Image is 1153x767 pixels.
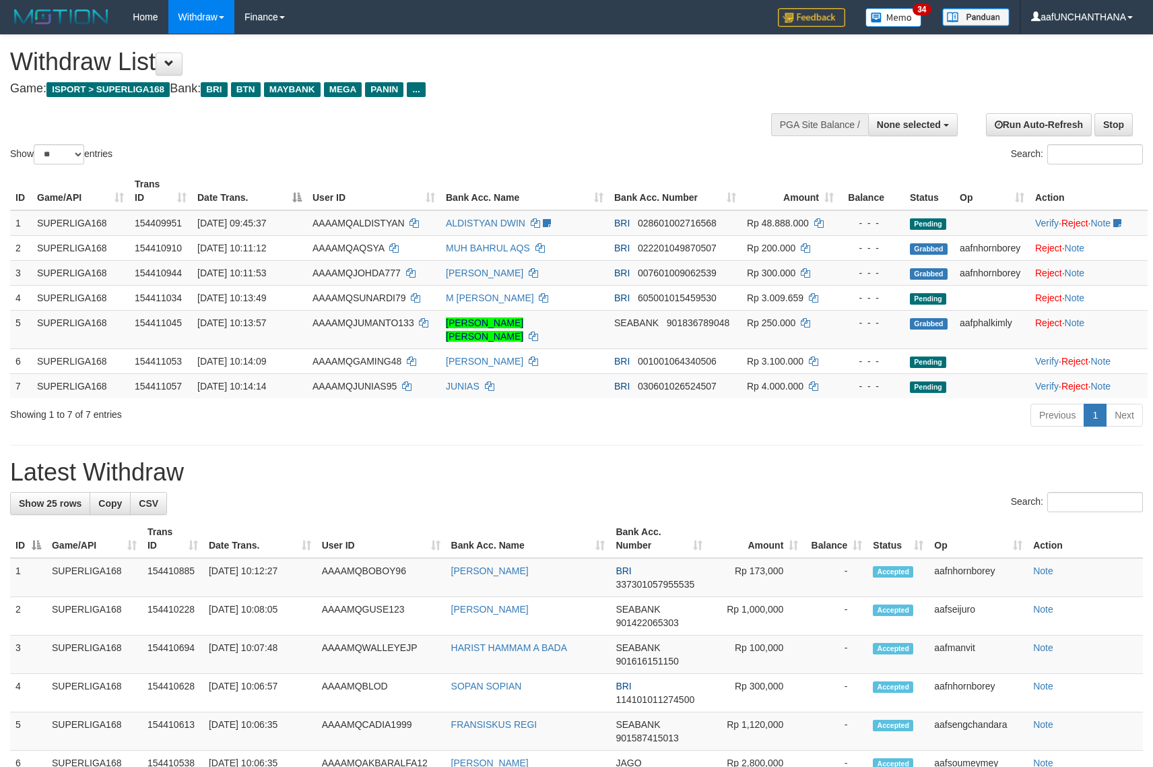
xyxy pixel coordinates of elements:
[317,520,446,558] th: User ID: activate to sort column ascending
[616,642,660,653] span: SEABANK
[1094,113,1133,136] a: Stop
[135,243,182,253] span: 154410910
[708,520,803,558] th: Amount: activate to sort column ascending
[986,113,1092,136] a: Run Auto-Refresh
[845,291,899,305] div: - - -
[1035,243,1062,253] a: Reject
[135,317,182,328] span: 154411045
[1084,404,1107,427] a: 1
[135,381,182,392] span: 154411057
[614,268,630,278] span: BRI
[1030,285,1148,310] td: ·
[708,597,803,636] td: Rp 1,000,000
[1090,218,1111,228] a: Note
[142,558,203,597] td: 154410885
[1061,218,1088,228] a: Reject
[32,172,129,210] th: Game/API: activate to sort column ascending
[913,3,931,16] span: 34
[747,268,795,278] span: Rp 300.000
[638,356,717,367] span: Copy 001001064340506 to clipboard
[845,216,899,230] div: - - -
[32,210,129,236] td: SUPERLIGA168
[197,317,266,328] span: [DATE] 10:13:57
[610,520,708,558] th: Bank Acc. Number: activate to sort column ascending
[873,681,913,693] span: Accepted
[614,243,630,253] span: BRI
[10,636,46,674] td: 3
[1033,681,1053,692] a: Note
[1090,381,1111,392] a: Note
[34,144,84,164] select: Showentries
[942,8,1010,26] img: panduan.png
[10,373,32,398] td: 7
[1065,268,1085,278] a: Note
[312,317,414,328] span: AAAAMQJUMANTO133
[19,498,81,509] span: Show 25 rows
[929,636,1028,674] td: aafmanvit
[10,310,32,348] td: 5
[10,82,755,96] h4: Game: Bank:
[129,172,192,210] th: Trans ID: activate to sort column ascending
[771,113,868,136] div: PGA Site Balance /
[451,681,522,692] a: SOPAN SOPIAN
[845,379,899,393] div: - - -
[10,712,46,751] td: 5
[46,674,142,712] td: SUPERLIGA168
[32,310,129,348] td: SUPERLIGA168
[317,674,446,712] td: AAAAMQBLOD
[10,172,32,210] th: ID
[451,642,567,653] a: HARIST HAMMAM A BADA
[747,293,803,303] span: Rp 3.009.659
[708,674,803,712] td: Rp 300,000
[197,218,266,228] span: [DATE] 09:45:37
[747,317,795,328] span: Rp 250.000
[10,597,46,636] td: 2
[312,293,405,303] span: AAAAMQSUNARDI79
[803,597,867,636] td: -
[312,243,384,253] span: AAAAMQAQSYA
[446,317,523,342] a: [PERSON_NAME] [PERSON_NAME]
[803,520,867,558] th: Balance: activate to sort column ascending
[845,316,899,330] div: - - -
[616,565,631,576] span: BRI
[1030,260,1148,285] td: ·
[10,260,32,285] td: 3
[317,636,446,674] td: AAAAMQWALLEYEJP
[616,579,694,590] span: Copy 337301057955535 to clipboard
[1033,604,1053,615] a: Note
[203,712,317,751] td: [DATE] 10:06:35
[317,712,446,751] td: AAAAMQCADIA1999
[609,172,742,210] th: Bank Acc. Number: activate to sort column ascending
[312,356,401,367] span: AAAAMQGAMING48
[747,243,795,253] span: Rp 200.000
[638,268,717,278] span: Copy 007601009062539 to clipboard
[307,172,440,210] th: User ID: activate to sort column ascending
[910,293,946,305] span: Pending
[616,719,660,730] span: SEABANK
[312,268,401,278] span: AAAAMQJOHDA777
[32,285,129,310] td: SUPERLIGA168
[1030,310,1148,348] td: ·
[46,82,170,97] span: ISPORT > SUPERLIGA168
[32,348,129,373] td: SUPERLIGA168
[910,243,948,255] span: Grabbed
[10,235,32,260] td: 2
[873,643,913,654] span: Accepted
[803,712,867,751] td: -
[616,617,678,628] span: Copy 901422065303 to clipboard
[929,712,1028,751] td: aafsengchandara
[1011,492,1143,512] label: Search:
[264,82,321,97] span: MAYBANK
[1065,317,1085,328] a: Note
[616,656,678,667] span: Copy 901616151150 to clipboard
[135,218,182,228] span: 154409951
[46,712,142,751] td: SUPERLIGA168
[203,636,317,674] td: [DATE] 10:07:48
[312,381,397,392] span: AAAAMQJUNIAS95
[10,348,32,373] td: 6
[747,356,803,367] span: Rp 3.100.000
[1035,381,1059,392] a: Verify
[929,520,1028,558] th: Op: activate to sort column ascending
[616,681,631,692] span: BRI
[407,82,425,97] span: ...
